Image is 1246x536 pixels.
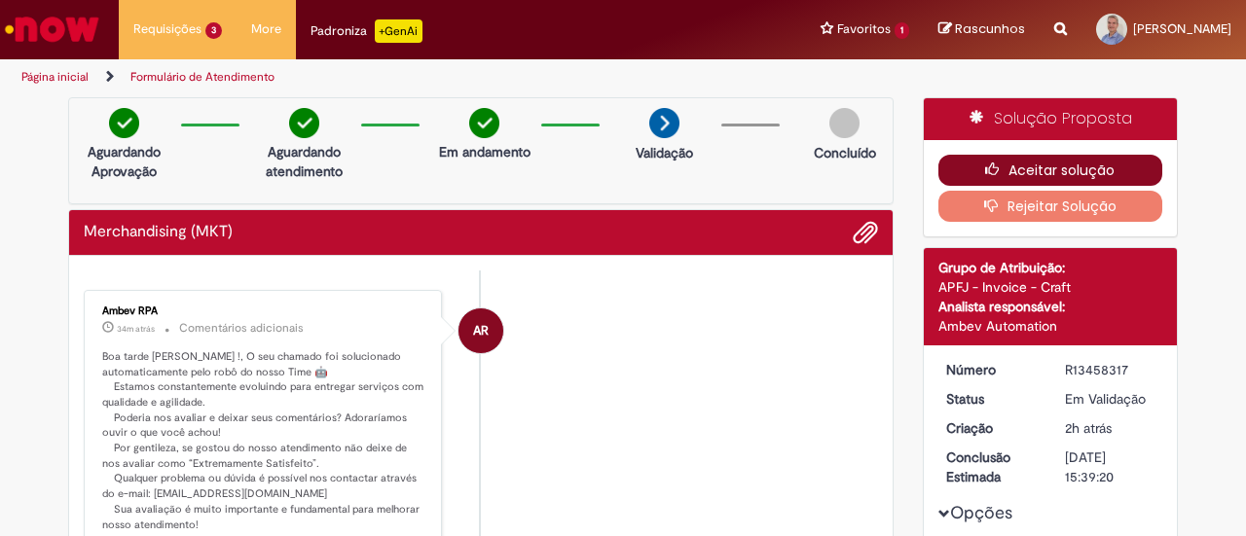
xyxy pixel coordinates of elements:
p: Em andamento [439,142,531,161]
span: 1 [895,22,909,39]
span: More [251,19,281,39]
time: 28/08/2025 14:39:20 [1065,419,1112,437]
span: 34m atrás [117,323,155,335]
button: Aceitar solução [938,155,1163,186]
div: Solução Proposta [924,98,1178,140]
button: Rejeitar Solução [938,191,1163,222]
p: Validação [636,143,693,162]
time: 28/08/2025 15:57:11 [117,323,155,335]
img: check-circle-green.png [469,108,499,138]
div: Ambev RPA [458,308,503,353]
dt: Conclusão Estimada [932,447,1051,486]
span: Favoritos [837,19,891,39]
p: Aguardando atendimento [257,142,351,181]
span: [PERSON_NAME] [1133,20,1231,37]
p: Boa tarde [PERSON_NAME] !, O seu chamado foi solucionado automaticamente pelo robô do nosso Time ... [102,349,426,532]
button: Adicionar anexos [853,220,878,245]
div: [DATE] 15:39:20 [1065,447,1155,486]
dt: Número [932,360,1051,379]
ul: Trilhas de página [15,59,816,95]
div: 28/08/2025 14:39:20 [1065,418,1155,438]
a: Formulário de Atendimento [130,69,275,85]
span: Rascunhos [955,19,1025,38]
p: Concluído [814,143,876,162]
img: ServiceNow [2,10,102,49]
img: check-circle-green.png [289,108,319,138]
p: +GenAi [375,19,422,43]
img: check-circle-green.png [109,108,139,138]
p: Aguardando Aprovação [77,142,171,181]
div: Analista responsável: [938,297,1163,316]
dt: Criação [932,418,1051,438]
span: Requisições [133,19,202,39]
a: Página inicial [21,69,89,85]
div: Grupo de Atribuição: [938,258,1163,277]
h2: Merchandising (MKT) Histórico de tíquete [84,224,233,241]
span: 2h atrás [1065,419,1112,437]
img: arrow-next.png [649,108,679,138]
span: AR [473,307,489,354]
span: 3 [205,22,222,39]
div: APFJ - Invoice - Craft [938,277,1163,297]
dt: Status [932,389,1051,409]
img: img-circle-grey.png [829,108,860,138]
div: Ambev RPA [102,305,426,317]
div: Padroniza [311,19,422,43]
small: Comentários adicionais [179,320,304,337]
div: Ambev Automation [938,316,1163,336]
div: R13458317 [1065,360,1155,379]
div: Em Validação [1065,389,1155,409]
a: Rascunhos [938,20,1025,39]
